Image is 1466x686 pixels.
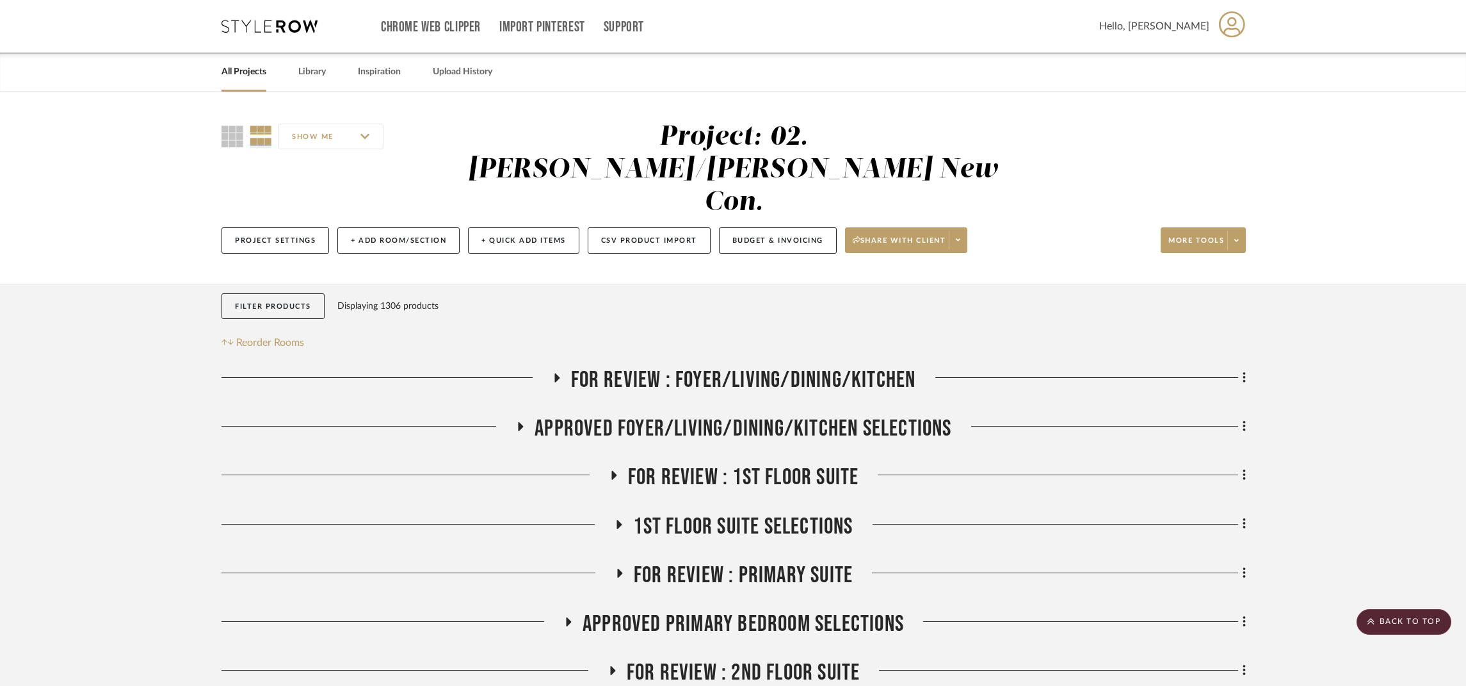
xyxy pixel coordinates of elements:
button: Share with client [845,227,968,253]
span: Approved Primary Bedroom Selections [583,610,904,638]
span: FOR REVIEW : Foyer/Living/Dining/Kitchen [571,366,916,394]
button: Filter Products [222,293,325,320]
span: FOR REVIEW : Primary Suite [634,562,853,589]
span: 1st Floor Suite Selections [633,513,853,541]
a: Import Pinterest [499,22,585,33]
button: + Quick Add Items [468,227,579,254]
span: Reorder Rooms [236,335,304,350]
button: Budget & Invoicing [719,227,837,254]
a: Inspiration [358,63,401,81]
span: Share with client [853,236,946,255]
span: FOR REVIEW : 1st Floor Suite [628,464,859,491]
button: More tools [1161,227,1246,253]
a: Support [604,22,644,33]
div: Displaying 1306 products [337,293,439,319]
a: Library [298,63,326,81]
span: More tools [1168,236,1224,255]
div: Project: 02. [PERSON_NAME]/[PERSON_NAME] New Con. [468,124,999,216]
button: + Add Room/Section [337,227,460,254]
a: Upload History [433,63,492,81]
span: APPROVED FOYER/LIVING/DINING/KITCHEN SELECTIONS [535,415,951,443]
a: All Projects [222,63,266,81]
button: Project Settings [222,227,329,254]
a: Chrome Web Clipper [381,22,481,33]
button: Reorder Rooms [222,335,304,350]
scroll-to-top-button: BACK TO TOP [1357,609,1451,635]
span: Hello, [PERSON_NAME] [1099,19,1209,34]
button: CSV Product Import [588,227,711,254]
